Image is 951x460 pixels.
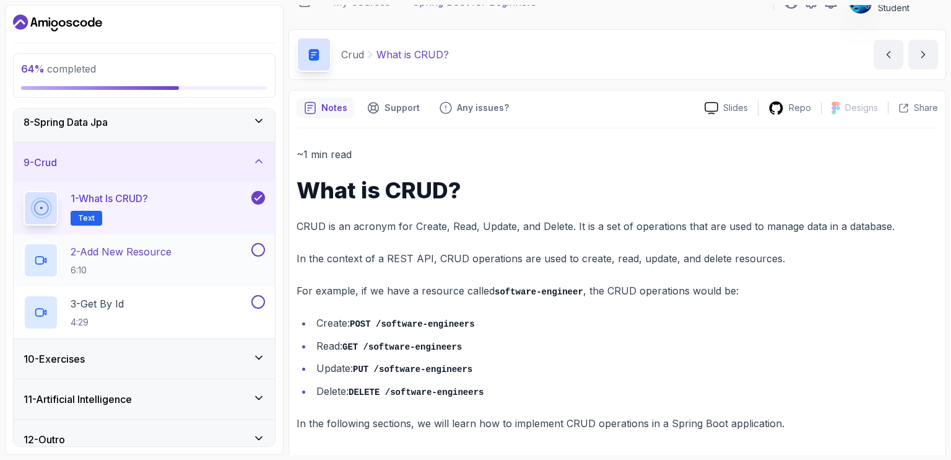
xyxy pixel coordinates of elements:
button: 2-Add New Resource6:10 [24,243,265,278]
code: DELETE /software-engineers [349,387,484,397]
button: 11-Artificial Intelligence [14,379,275,419]
button: notes button [297,98,355,118]
code: GET /software-engineers [342,342,462,352]
button: 3-Get By Id4:29 [24,295,265,330]
p: Repo [789,102,811,114]
p: For example, if we have a resource called , the CRUD operations would be: [297,282,938,300]
a: Dashboard [13,13,102,33]
p: Any issues? [457,102,509,114]
button: Feedback button [432,98,516,118]
h1: What is CRUD? [297,178,938,203]
p: 3 - Get By Id [71,296,124,311]
button: Share [888,102,938,114]
h3: 12 - Outro [24,432,65,447]
code: POST /software-engineers [350,319,475,329]
h3: 11 - Artificial Intelligence [24,392,132,407]
a: Repo [758,100,821,116]
p: 1 - What is CRUD? [71,191,148,206]
button: previous content [874,40,903,69]
p: ~1 min read [297,146,938,163]
button: 1-What is CRUD?Text [24,191,265,226]
h3: 9 - Crud [24,155,57,170]
button: 9-Crud [14,143,275,182]
p: Support [384,102,420,114]
p: What is CRUD? [376,47,449,62]
p: Slides [723,102,748,114]
p: Crud [341,47,364,62]
span: Text [78,213,95,223]
p: 4:29 [71,316,124,329]
p: In the context of a REST API, CRUD operations are used to create, read, update, and delete resour... [297,250,938,267]
button: 10-Exercises [14,339,275,379]
button: Support button [360,98,427,118]
li: Create: [313,314,938,332]
button: 12-Outro [14,420,275,459]
span: 64 % [21,63,45,75]
button: 8-Spring Data Jpa [14,102,275,142]
p: Designs [845,102,878,114]
code: software-engineer [495,287,583,297]
p: In the following sections, we will learn how to implement CRUD operations in a Spring Boot applic... [297,415,938,432]
a: Slides [695,102,758,115]
p: CRUD is an acronym for Create, Read, Update, and Delete. It is a set of operations that are used ... [297,218,938,235]
p: Notes [321,102,347,114]
h3: 8 - Spring Data Jpa [24,115,108,130]
p: 6:10 [71,264,172,276]
p: 2 - Add New Resource [71,244,172,259]
p: Student [878,2,924,14]
button: next content [908,40,938,69]
p: Share [914,102,938,114]
li: Update: [313,360,938,378]
code: PUT /software-engineers [353,365,472,374]
li: Read: [313,337,938,355]
span: completed [21,63,96,75]
li: Delete: [313,383,938,400]
h3: 10 - Exercises [24,352,85,366]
